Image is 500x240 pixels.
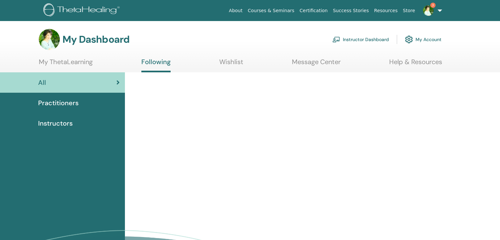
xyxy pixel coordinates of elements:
h3: My Dashboard [62,34,130,45]
a: Courses & Seminars [245,5,297,17]
img: default.jpg [39,29,60,50]
a: Success Stories [330,5,371,17]
a: Store [400,5,418,17]
a: Resources [371,5,400,17]
a: My ThetaLearning [39,58,93,71]
a: Certification [297,5,330,17]
span: All [38,78,46,87]
a: Instructor Dashboard [332,32,389,47]
a: About [226,5,245,17]
a: My Account [405,32,441,47]
span: Practitioners [38,98,79,108]
a: Help & Resources [389,58,442,71]
span: 3 [430,3,436,8]
img: default.jpg [423,5,434,16]
a: Following [141,58,171,72]
img: cog.svg [405,34,413,45]
a: Message Center [292,58,341,71]
img: chalkboard-teacher.svg [332,36,340,42]
a: Wishlist [219,58,243,71]
span: Instructors [38,118,73,128]
img: logo.png [43,3,122,18]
